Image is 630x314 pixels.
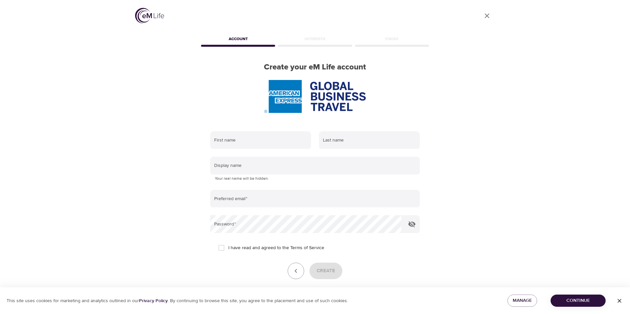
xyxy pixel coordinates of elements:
[228,245,324,251] span: I have read and agreed to the
[556,297,600,305] span: Continue
[215,175,415,182] p: Your real name will be hidden.
[507,295,537,307] button: Manage
[479,8,495,24] a: close
[551,295,606,307] button: Continue
[200,63,430,72] h2: Create your eM Life account
[290,245,324,251] a: Terms of Service
[264,80,366,113] img: AmEx%20GBT%20logo.png
[139,298,168,304] a: Privacy Policy
[135,8,164,23] img: logo
[513,297,532,305] span: Manage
